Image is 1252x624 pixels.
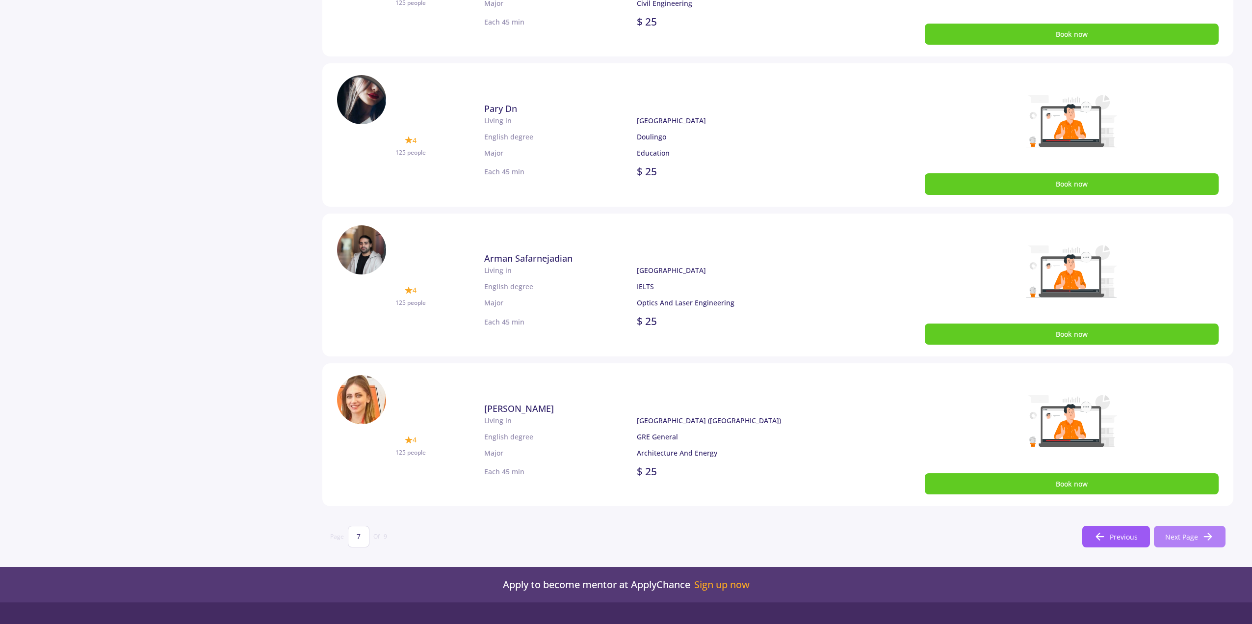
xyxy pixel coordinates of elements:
[925,324,1219,345] button: Book now
[484,403,554,414] span: [PERSON_NAME]
[637,448,851,458] p: Architecture And Energy
[484,17,524,27] p: Each 45 min
[484,103,517,114] span: Pary Dn
[330,532,344,541] span: Page
[925,173,1219,194] button: Book now
[484,415,637,426] p: Living in
[1110,532,1138,542] span: Previous
[413,285,417,295] span: 4
[637,415,851,426] p: [GEOGRAPHIC_DATA] ([GEOGRAPHIC_DATA])
[484,448,637,458] p: Major
[1082,526,1150,547] button: Previous
[637,432,851,442] p: GRE General
[925,24,1219,45] button: Book now
[484,102,852,115] a: Pary Dn
[484,148,637,158] p: Major
[395,448,426,457] span: 125 people
[484,252,573,264] span: Arman Safarnejadian
[637,148,851,158] p: Education
[1165,532,1198,542] span: Next Page
[484,298,637,308] p: Major
[637,115,851,126] p: [GEOGRAPHIC_DATA]
[484,265,637,275] p: Living in
[395,298,426,307] span: 125 people
[484,132,637,142] p: English degree
[637,14,657,30] p: $ 25
[637,281,851,292] p: IELTS
[413,135,417,145] span: 4
[484,402,852,415] a: [PERSON_NAME]
[637,298,851,308] p: Optics And Laser Engineering
[484,166,524,177] p: Each 45 min
[484,432,637,442] p: English degree
[484,281,637,292] p: English degree
[484,317,524,327] p: Each 45 min
[484,466,524,477] p: Each 45 min
[637,265,851,275] p: [GEOGRAPHIC_DATA]
[413,434,417,445] span: 4
[637,464,657,480] p: $ 25
[484,252,852,265] a: Arman Safarnejadian
[373,532,380,541] span: Of
[925,473,1219,494] button: Book now
[384,532,387,541] span: 9
[395,148,426,157] span: 125 people
[1154,526,1226,547] button: Next Page
[637,132,851,142] p: Doulingo
[637,164,657,180] p: $ 25
[484,115,637,126] p: Living in
[694,579,750,591] a: Sign up now
[637,314,657,329] p: $ 25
